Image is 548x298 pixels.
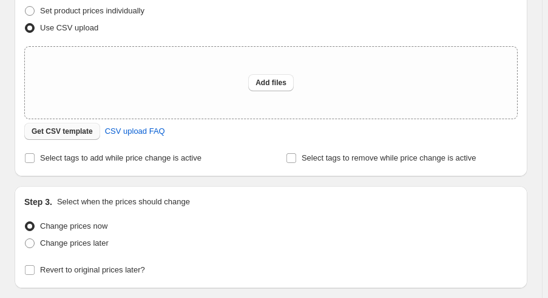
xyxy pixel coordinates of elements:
span: Change prices now [40,221,107,230]
span: Select tags to add while price change is active [40,153,201,162]
span: Get CSV template [32,126,93,136]
span: Change prices later [40,238,109,248]
span: Select tags to remove while price change is active [302,153,476,162]
button: Get CSV template [24,123,100,140]
span: CSV upload FAQ [105,125,165,137]
span: Use CSV upload [40,23,98,32]
h2: Step 3. [24,196,52,208]
button: Add files [248,74,294,91]
p: Select when the prices should change [57,196,190,208]
span: Revert to original prices later? [40,265,145,274]
span: Set product prices individually [40,6,144,15]
span: Add files [255,78,286,88]
a: CSV upload FAQ [98,122,172,141]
